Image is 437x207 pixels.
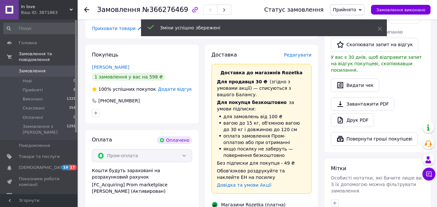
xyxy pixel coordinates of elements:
[73,78,76,84] span: 0
[19,165,67,171] span: [DEMOGRAPHIC_DATA]
[217,78,306,98] div: (згідно з умовами акції) — списуються з вашого Балансу.
[331,132,418,146] button: Повернути гроші покупцеві
[217,168,306,181] div: Обов'язково роздрукуйте та наклейте ЕН на посилку
[331,97,394,111] a: Завантажити PDF
[67,124,76,135] span: 1291
[19,193,36,199] span: Відгуки
[331,55,422,73] span: У вас є 30 днів, щоб відправити запит на відгук покупцеві, скопіювавши посилання.
[92,73,165,81] div: 1 замовлення у вас на 598 ₴
[23,115,43,120] span: Оплачені
[23,124,67,135] span: Замовлення з [PERSON_NAME]
[92,181,192,194] div: [FC_Acquiring] Prom marketplace [PERSON_NAME] (Активирован)
[19,176,60,188] span: Показники роботи компанії
[23,96,43,102] span: Виконані
[23,105,45,111] span: Скасовані
[92,25,144,32] span: Приховати товари
[422,168,435,181] button: Чат з покупцем
[157,136,192,144] div: Оплачено
[217,146,306,159] li: якщо посилку не заберуть — повернення безкоштовно
[19,40,37,46] span: Головна
[21,4,70,10] span: In love
[92,52,118,58] span: Покупець
[21,10,78,16] div: Ваш ID: 3871863
[84,6,89,13] div: Повернутися назад
[92,86,156,92] div: успішних покупок
[217,99,306,112] div: за умови підписки:
[69,165,76,170] span: 17
[371,5,431,15] button: Замовлення виконано
[19,143,50,149] span: Повідомлення
[331,38,418,51] button: Скопіювати запит на відгук
[61,165,69,170] span: 19
[160,25,361,31] div: Зміни успішно збережені
[264,6,324,13] div: Статус замовлення
[284,52,311,57] span: Редагувати
[217,113,306,120] li: для замовлень від 100 ₴
[217,133,306,146] li: оплата замовлення Пром-оплатою або при отриманні
[212,52,237,58] span: Доставка
[376,7,425,12] span: Замовлення виконано
[220,70,302,75] span: Доставка до магазинів Rozetka
[67,96,76,102] span: 1329
[97,6,140,14] span: Замовлення
[69,105,76,111] span: 354
[158,87,192,92] span: Додати відгук
[331,113,374,127] a: Друк PDF
[3,23,76,34] input: Пошук
[217,160,306,166] div: Без підписки для покупця - 49 ₴
[19,68,46,74] span: Замовлення
[98,87,111,92] span: 100%
[333,7,356,12] span: Прийнято
[142,6,188,14] span: №366276469
[92,65,129,70] a: [PERSON_NAME]
[92,137,112,143] span: Оплата
[217,100,287,105] span: Для покупця безкоштовно
[217,120,306,133] li: вагою до 15 кг, об'ємною вагою до 30 кг і довжиною до 120 см
[23,87,43,93] span: Прийняті
[217,182,272,188] a: Довідка та умови Акції
[98,98,140,104] div: [PHONE_NUMBER]
[19,51,78,63] span: Замовлення та повідомлення
[73,115,76,120] span: 0
[73,87,76,93] span: 8
[19,154,60,160] span: Товари та послуги
[331,165,346,171] span: Мітки
[331,175,423,193] span: Особисті нотатки, які бачите лише ви. З їх допомогою можна фільтрувати замовлення
[331,78,379,92] button: Видати чек
[23,78,32,84] span: Нові
[92,167,192,194] div: Кошти будуть зараховані на розрахунковий рахунок
[217,79,268,84] span: Для продавця 30 ₴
